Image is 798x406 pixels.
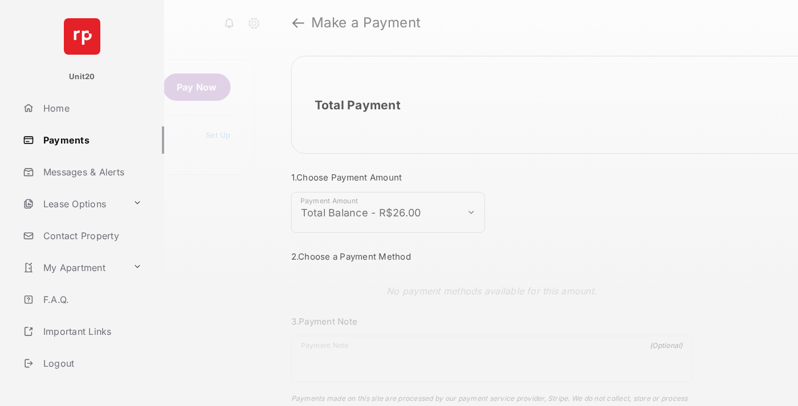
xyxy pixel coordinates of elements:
[18,318,146,345] a: Important Links
[18,158,164,186] a: Messages & Alerts
[18,222,164,249] a: Contact Property
[18,95,164,122] a: Home
[18,190,128,218] a: Lease Options
[18,254,128,281] a: My Apartment
[64,18,100,55] img: svg+xml;base64,PHN2ZyB4bWxucz0iaHR0cDovL3d3dy53My5vcmcvMjAwMC9zdmciIHdpZHRoPSI2NCIgaGVpZ2h0PSI2NC...
[18,350,164,377] a: Logout
[291,251,693,262] h3: 2. Choose a Payment Method
[69,71,95,83] p: Unit20
[315,98,401,112] h2: Total Payment
[291,316,693,327] h3: 3. Payment Note
[291,172,693,183] h3: 1. Choose Payment Amount
[18,126,164,154] a: Payments
[311,16,421,30] strong: Make a Payment
[386,284,597,298] p: No payment methods available for this amount.
[18,286,164,313] a: F.A.Q.
[206,130,231,140] a: Set Up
